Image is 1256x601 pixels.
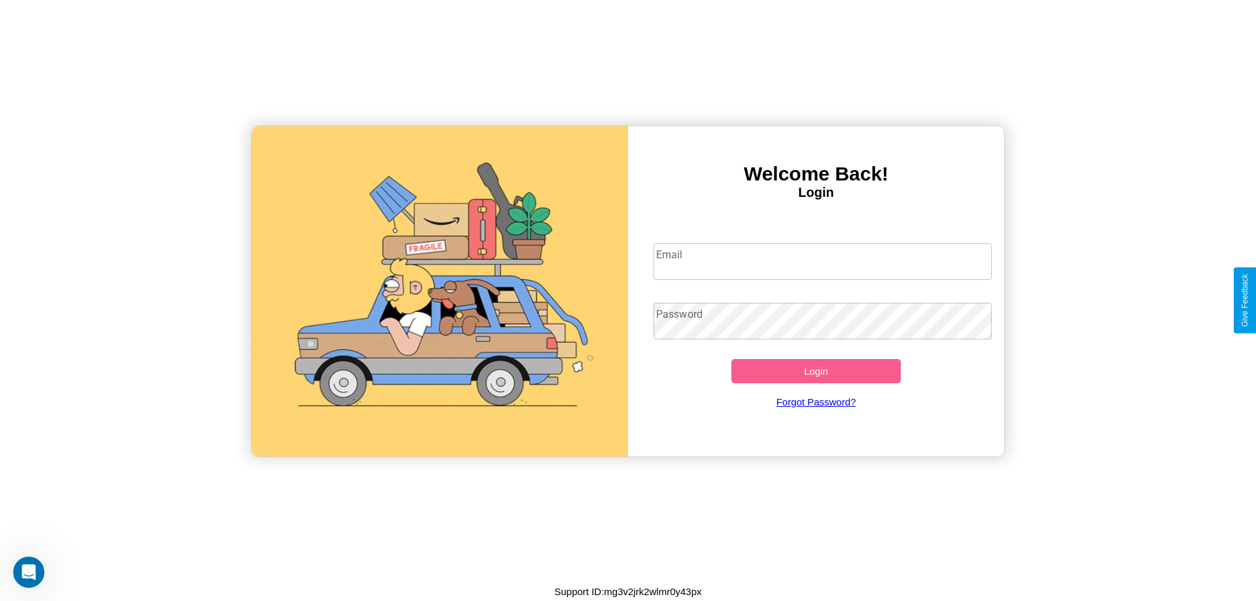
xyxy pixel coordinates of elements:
[647,383,986,421] a: Forgot Password?
[731,359,901,383] button: Login
[554,583,701,600] p: Support ID: mg3v2jrk2wlmr0y43px
[1240,274,1249,327] div: Give Feedback
[13,557,44,588] iframe: Intercom live chat
[628,163,1004,185] h3: Welcome Back!
[628,185,1004,200] h4: Login
[252,126,628,456] img: gif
